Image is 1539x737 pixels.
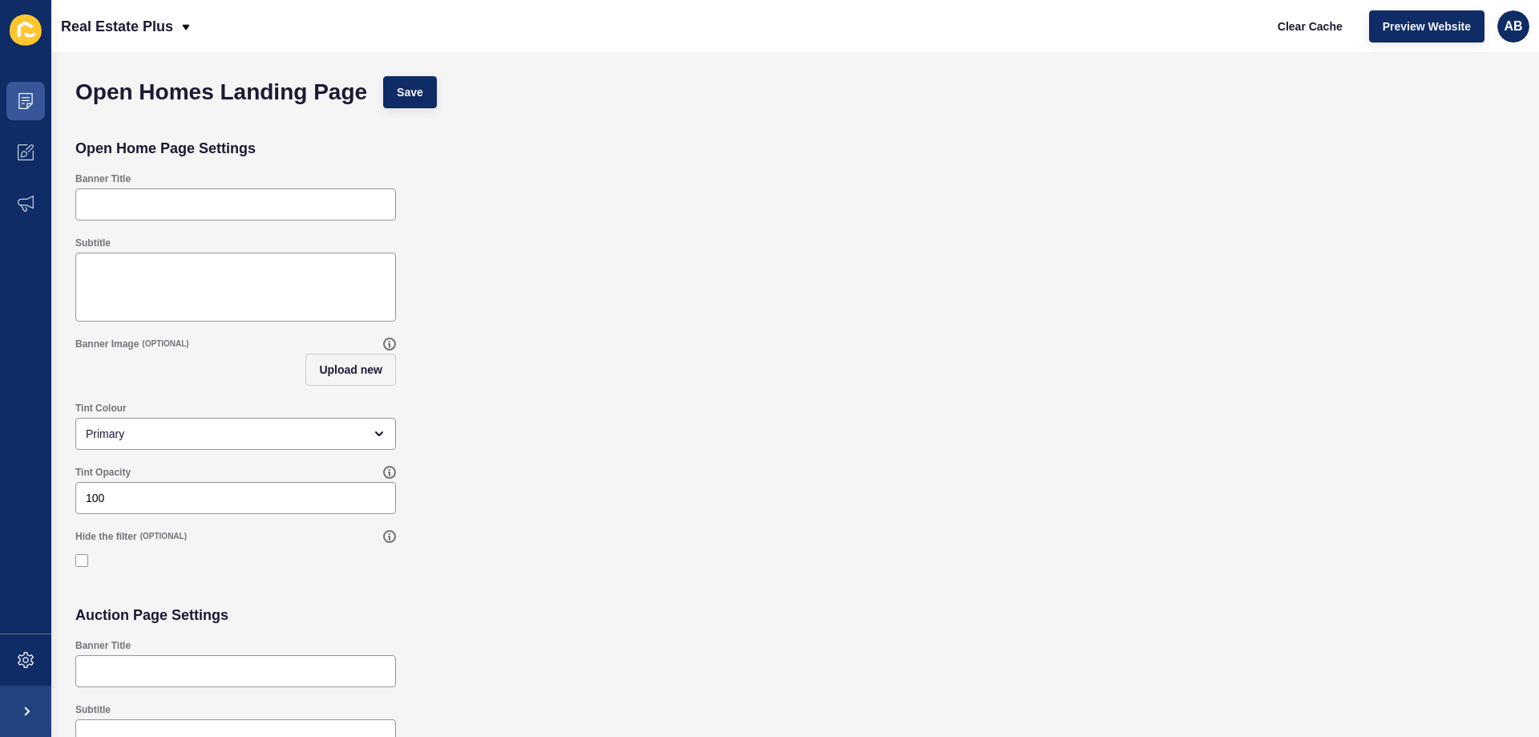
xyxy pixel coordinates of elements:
[1369,10,1484,43] button: Preview Website
[75,466,131,479] label: Tint Opacity
[1504,18,1522,34] span: AB
[1278,18,1343,34] span: Clear Cache
[75,338,139,350] label: Banner Image
[397,84,423,100] span: Save
[319,362,382,378] span: Upload new
[61,6,173,47] p: Real Estate Plus
[1383,18,1471,34] span: Preview Website
[75,530,137,543] label: Hide the filter
[75,703,111,716] label: Subtitle
[142,338,188,350] span: (OPTIONAL)
[305,354,396,386] button: Upload new
[75,418,396,450] div: open menu
[1264,10,1356,43] button: Clear Cache
[75,402,127,415] label: Tint Colour
[75,237,111,249] label: Subtitle
[75,639,131,652] label: Banner Title
[383,76,437,108] button: Save
[75,140,256,156] h2: Open Home Page Settings
[75,84,367,100] h1: Open Homes Landing Page
[75,607,228,623] h2: Auction Page Settings
[75,172,131,185] label: Banner Title
[140,531,187,542] span: (OPTIONAL)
